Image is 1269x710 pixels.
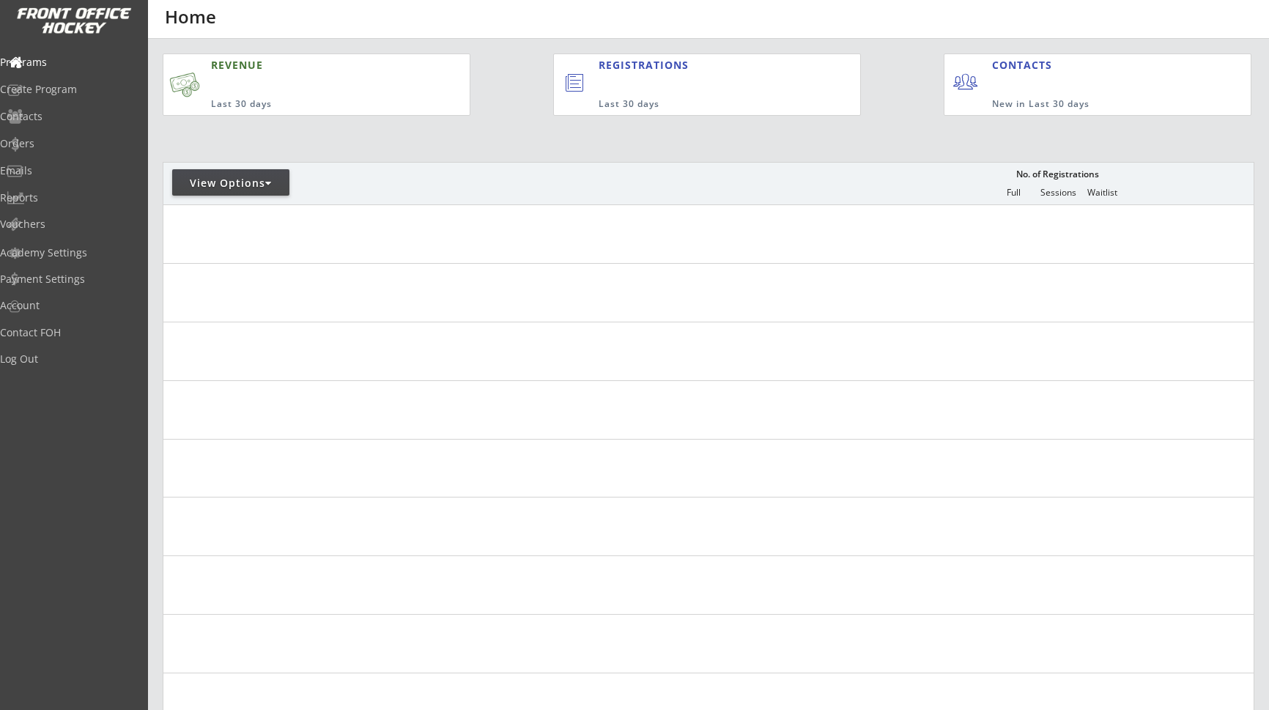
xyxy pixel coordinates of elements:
div: Last 30 days [211,98,399,111]
div: View Options [172,176,289,191]
div: Full [991,188,1035,198]
div: Sessions [1036,188,1080,198]
div: REVENUE [211,58,399,73]
div: No. of Registrations [1012,169,1103,180]
div: REGISTRATIONS [599,58,792,73]
div: CONTACTS [992,58,1059,73]
div: Last 30 days [599,98,800,111]
div: New in Last 30 days [992,98,1183,111]
div: Waitlist [1080,188,1124,198]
